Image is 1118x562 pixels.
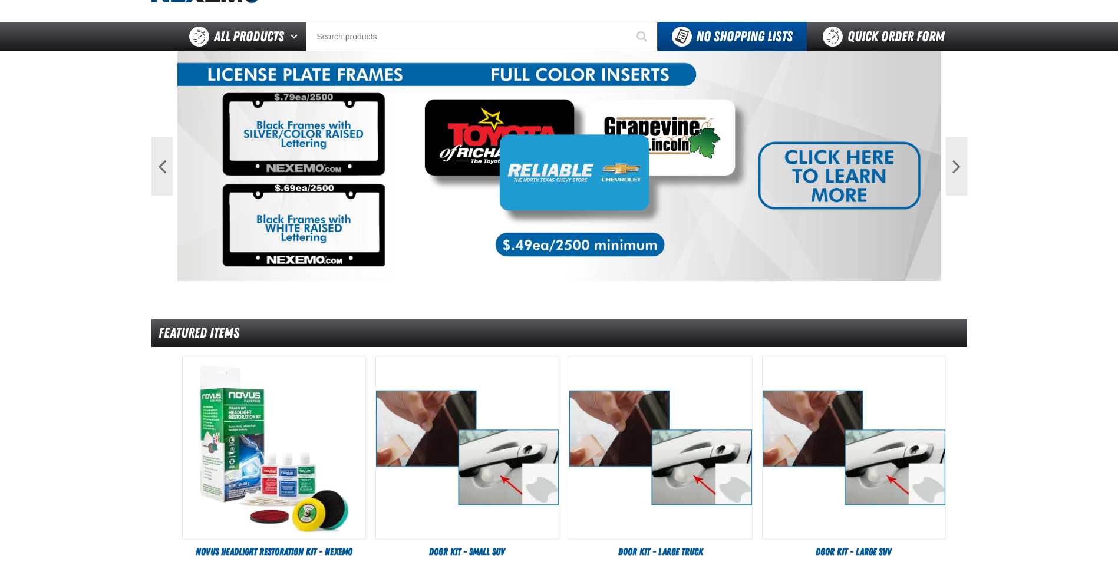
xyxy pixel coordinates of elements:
button: Previous [151,137,173,196]
a: Quick Order Form [807,22,967,51]
span: Door Kit - Large SUV [816,546,892,557]
button: Next [946,137,967,196]
img: Door Kit - Large SUV [763,356,945,539]
div: Featured Items [151,319,967,347]
img: LP Frames-Inserts [177,51,941,281]
a: Novus Headlight Restoration Kit - Nexemo [182,546,366,558]
: View Details of the Door Kit - Large SUV [763,356,945,539]
span: Door Kit - Large Truck [618,546,703,557]
button: You do not have available Shopping Lists. Open to Create a New List [658,22,807,51]
a: Door Kit - Large Truck [569,546,753,558]
: View Details of the Door Kit - Small SUV [376,356,559,539]
span: Novus Headlight Restoration Kit - Nexemo [196,546,352,557]
span: All Products [214,26,284,47]
: View Details of the Door Kit - Large Truck [569,356,752,539]
span: Door Kit - Small SUV [429,546,505,557]
: View Details of the Novus Headlight Restoration Kit - Nexemo [183,356,365,539]
button: 2 of 2 [562,270,568,276]
button: 1 of 2 [551,270,557,276]
button: Start Searching [628,22,658,51]
img: Novus Headlight Restoration Kit - Nexemo [183,356,365,539]
a: Door Kit - Large SUV [762,546,946,558]
span: No Shopping Lists [696,28,793,45]
input: Search [306,22,658,51]
a: Door Kit - Small SUV [375,546,559,558]
img: Door Kit - Small SUV [376,356,559,539]
button: Open All Products pages [286,22,306,51]
img: Door Kit - Large Truck [569,356,752,539]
